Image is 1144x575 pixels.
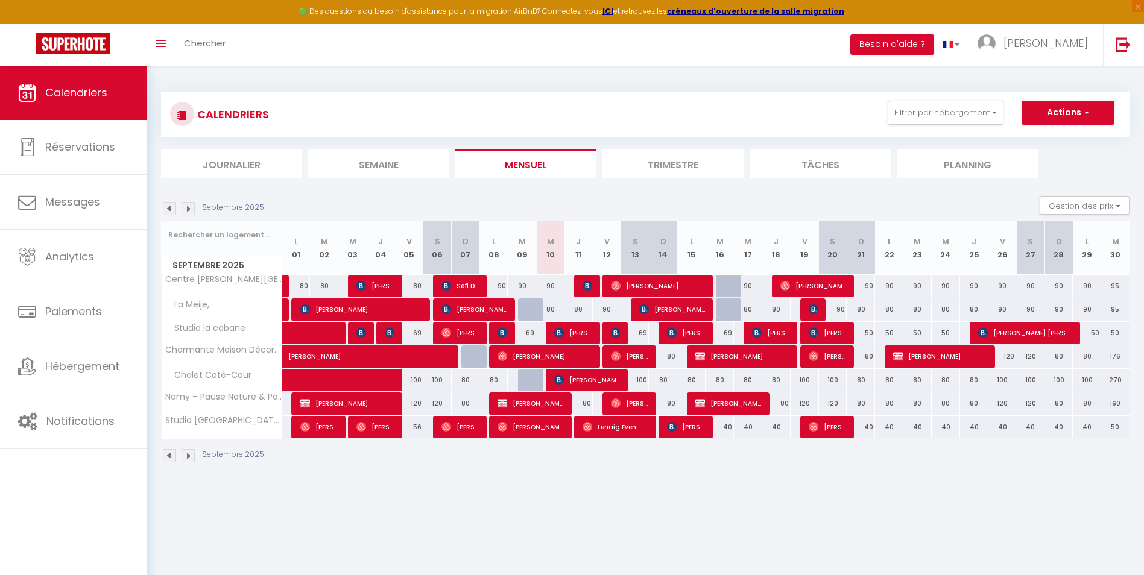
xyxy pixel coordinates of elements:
div: 120 [1016,392,1044,415]
abbr: D [463,236,469,247]
div: 100 [791,369,819,391]
th: 10 [536,221,564,275]
div: 160 [1101,392,1130,415]
div: 69 [621,322,649,344]
abbr: D [660,236,666,247]
div: 40 [1073,416,1101,438]
button: Gestion des prix [1040,196,1130,215]
span: Analytics [45,249,94,264]
div: 80 [960,392,988,415]
div: 40 [988,416,1017,438]
abbr: V [1000,236,1005,247]
div: 90 [988,298,1017,321]
abbr: L [1086,236,1089,247]
div: 120 [819,392,847,415]
th: 17 [734,221,762,275]
span: [PERSON_NAME] [611,274,706,297]
th: 02 [310,221,338,275]
div: 80 [932,392,960,415]
div: 100 [1016,369,1044,391]
th: 05 [395,221,423,275]
span: [PERSON_NAME] [695,345,790,368]
div: 80 [875,392,903,415]
span: La Meije, [163,298,212,312]
strong: ICI [602,6,613,16]
a: [PERSON_NAME] [282,345,311,368]
span: Septembre 2025 [162,257,282,274]
span: [PERSON_NAME] [809,321,847,344]
div: 69 [508,322,536,344]
th: 16 [706,221,734,275]
th: 07 [452,221,480,275]
div: 80 [706,369,734,391]
span: Centre [PERSON_NAME][GEOGRAPHIC_DATA] [163,275,284,284]
span: [PERSON_NAME] [1003,36,1088,51]
span: Paiements [45,304,102,319]
div: 120 [988,345,1017,368]
abbr: D [858,236,864,247]
div: 80 [536,298,564,321]
span: Nomy – Pause Nature & Poudreuse [163,392,284,401]
span: [PERSON_NAME] [300,415,338,438]
a: ... [PERSON_NAME] [969,24,1103,66]
span: [PERSON_NAME] [498,415,564,438]
button: Filtrer par hébergement [888,101,1003,125]
abbr: M [716,236,724,247]
span: Hébergement [45,359,119,374]
h3: CALENDRIERS [194,101,269,128]
div: 80 [282,275,311,297]
div: 120 [791,392,819,415]
div: 120 [1016,345,1044,368]
abbr: J [774,236,779,247]
div: 80 [960,298,988,321]
div: 80 [847,345,875,368]
span: [PERSON_NAME] [385,321,394,344]
abbr: S [633,236,638,247]
span: Lenaig Even [583,415,649,438]
div: 90 [734,275,762,297]
div: 90 [479,275,508,297]
abbr: M [744,236,751,247]
abbr: S [1028,236,1033,247]
div: 80 [932,298,960,321]
div: 80 [649,369,677,391]
div: 176 [1101,345,1130,368]
li: Tâches [750,149,891,178]
div: 90 [508,275,536,297]
th: 22 [875,221,903,275]
abbr: L [690,236,694,247]
th: 18 [762,221,791,275]
div: 56 [395,416,423,438]
th: 14 [649,221,677,275]
th: 15 [677,221,706,275]
div: 80 [875,298,903,321]
span: [PERSON_NAME] [893,345,988,368]
div: 50 [1101,416,1130,438]
img: ... [978,34,996,52]
div: 100 [423,369,452,391]
abbr: M [942,236,949,247]
span: Lourens Touwen [583,274,592,297]
div: 69 [706,322,734,344]
div: 40 [903,416,932,438]
div: 69 [395,322,423,344]
div: 80 [960,369,988,391]
div: 270 [1101,369,1130,391]
div: 80 [677,369,706,391]
div: 40 [932,416,960,438]
th: 20 [819,221,847,275]
div: 80 [762,298,791,321]
div: 80 [395,275,423,297]
li: Semaine [308,149,449,178]
div: 80 [932,369,960,391]
span: [PERSON_NAME] [780,274,847,297]
span: [PERSON_NAME] [639,298,706,321]
abbr: J [378,236,383,247]
span: Chalet Coté-Cour [163,369,254,382]
div: 90 [1044,298,1073,321]
span: [PERSON_NAME] [PERSON_NAME] [611,392,649,415]
th: 21 [847,221,875,275]
span: [PERSON_NAME] [809,345,847,368]
div: 50 [847,322,875,344]
span: Messages [45,194,100,209]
